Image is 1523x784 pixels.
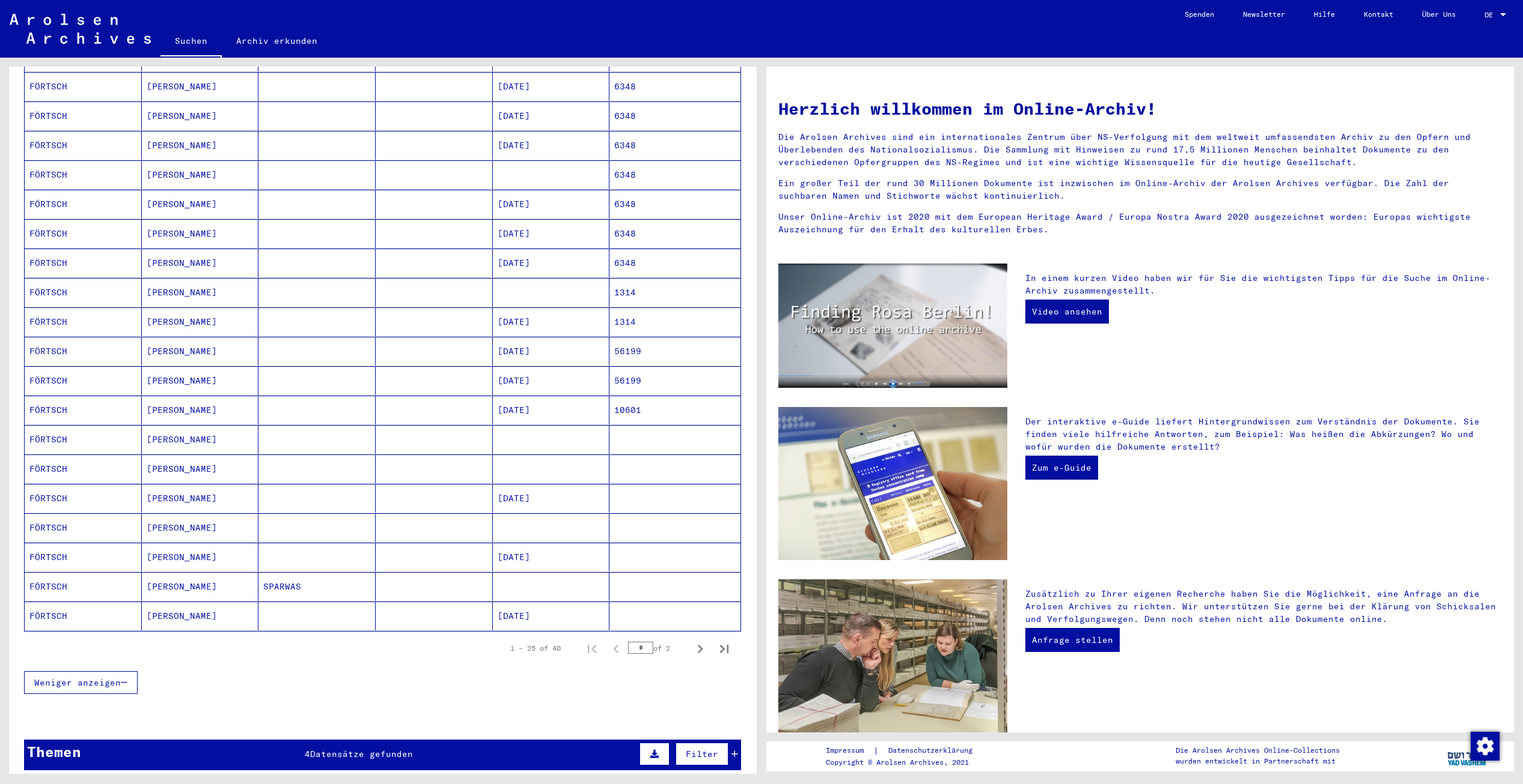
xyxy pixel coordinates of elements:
mat-cell: 56199 [609,366,740,395]
img: eguide.jpg [778,407,1007,560]
mat-cell: [DATE] [493,366,610,395]
p: Der interaktive e-Guide liefert Hintergrundwissen zum Verständnis der Dokumente. Sie finden viele... [1025,415,1502,453]
button: Last page [712,636,736,660]
mat-cell: 6348 [609,249,740,277]
img: video.jpg [778,264,1007,388]
mat-cell: FÖRTSCH [25,131,142,160]
p: Copyright © Arolsen Archives, 2021 [826,757,987,768]
mat-cell: [PERSON_NAME] [142,278,259,307]
mat-cell: FÖRTSCH [25,278,142,307]
a: Archiv erkunden [222,26,332,55]
h1: Herzlich willkommen im Online-Archiv! [778,96,1502,121]
a: Suchen [160,26,222,58]
mat-cell: [DATE] [493,249,610,277]
p: Ein großer Teil der rund 30 Millionen Dokumente ist inzwischen im Online-Archiv der Arolsen Archi... [778,177,1502,202]
a: Video ansehen [1025,300,1109,324]
mat-cell: [PERSON_NAME] [142,396,259,424]
div: Themen [27,741,81,762]
mat-cell: [PERSON_NAME] [142,101,259,130]
mat-cell: [DATE] [493,307,610,336]
mat-cell: 6348 [609,72,740,101]
img: Zustimmung ändern [1471,732,1500,761]
mat-cell: FÖRTSCH [25,513,142,542]
mat-cell: FÖRTSCH [25,543,142,571]
img: Arolsen_neg.svg [10,14,151,44]
mat-cell: [PERSON_NAME] [142,543,259,571]
mat-cell: [PERSON_NAME] [142,190,259,219]
mat-cell: 10601 [609,396,740,424]
span: DE [1485,11,1498,19]
div: of 2 [628,642,688,654]
mat-cell: FÖRTSCH [25,249,142,277]
mat-cell: [PERSON_NAME] [142,484,259,513]
mat-cell: [DATE] [493,543,610,571]
mat-cell: [DATE] [493,190,610,219]
mat-cell: SPARWAS [258,572,376,601]
mat-cell: FÖRTSCH [25,602,142,630]
mat-cell: FÖRTSCH [25,454,142,483]
span: Datensätze gefunden [310,749,413,759]
mat-cell: 6348 [609,219,740,248]
mat-cell: [PERSON_NAME] [142,337,259,366]
mat-cell: FÖRTSCH [25,307,142,336]
mat-cell: 56199 [609,337,740,366]
button: First page [580,636,604,660]
mat-cell: FÖRTSCH [25,190,142,219]
mat-cell: FÖRTSCH [25,572,142,601]
mat-cell: FÖRTSCH [25,396,142,424]
mat-cell: FÖRTSCH [25,101,142,130]
img: yv_logo.png [1445,741,1490,771]
mat-cell: FÖRTSCH [25,160,142,189]
mat-cell: FÖRTSCH [25,366,142,395]
a: Datenschutzerklärung [879,744,987,757]
mat-cell: FÖRTSCH [25,425,142,454]
button: Weniger anzeigen [24,671,138,694]
mat-cell: FÖRTSCH [25,484,142,513]
mat-cell: [DATE] [493,131,610,160]
span: Weniger anzeigen [34,677,121,688]
span: Filter [686,749,718,759]
span: 4 [305,749,310,759]
mat-cell: [DATE] [493,602,610,630]
mat-cell: [PERSON_NAME] [142,602,259,630]
a: Anfrage stellen [1025,628,1120,652]
p: wurden entwickelt in Partnerschaft mit [1176,756,1340,767]
mat-cell: [PERSON_NAME] [142,425,259,454]
mat-cell: FÖRTSCH [25,219,142,248]
p: In einem kurzen Video haben wir für Sie die wichtigsten Tipps für die Suche im Online-Archiv zusa... [1025,272,1502,297]
mat-cell: 6348 [609,190,740,219]
div: 1 – 25 of 40 [510,643,561,654]
div: | [826,744,987,757]
mat-cell: [DATE] [493,337,610,366]
p: Die Arolsen Archives Online-Collections [1176,745,1340,756]
mat-cell: [DATE] [493,484,610,513]
mat-cell: [PERSON_NAME] [142,72,259,101]
mat-cell: [PERSON_NAME] [142,307,259,336]
mat-cell: [PERSON_NAME] [142,366,259,395]
mat-cell: [PERSON_NAME] [142,572,259,601]
mat-cell: 6348 [609,160,740,189]
button: Previous page [604,636,628,660]
mat-cell: [PERSON_NAME] [142,131,259,160]
button: Filter [676,743,728,765]
a: Impressum [826,744,873,757]
mat-cell: 6348 [609,101,740,130]
mat-cell: [DATE] [493,219,610,248]
mat-cell: FÖRTSCH [25,337,142,366]
mat-cell: 1314 [609,307,740,336]
mat-cell: [PERSON_NAME] [142,219,259,248]
mat-cell: FÖRTSCH [25,72,142,101]
mat-cell: [PERSON_NAME] [142,513,259,542]
a: Zum e-Guide [1025,456,1098,480]
p: Unser Online-Archiv ist 2020 mit dem European Heritage Award / Europa Nostra Award 2020 ausgezeic... [778,211,1502,236]
img: inquiries.jpg [778,579,1007,732]
mat-cell: [DATE] [493,72,610,101]
mat-cell: [PERSON_NAME] [142,249,259,277]
p: Die Arolsen Archives sind ein internationales Zentrum über NS-Verfolgung mit dem weltweit umfasse... [778,131,1502,169]
mat-cell: [PERSON_NAME] [142,160,259,189]
button: Next page [688,636,712,660]
mat-cell: [DATE] [493,396,610,424]
mat-cell: 6348 [609,131,740,160]
mat-cell: [DATE] [493,101,610,130]
mat-cell: 1314 [609,278,740,307]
